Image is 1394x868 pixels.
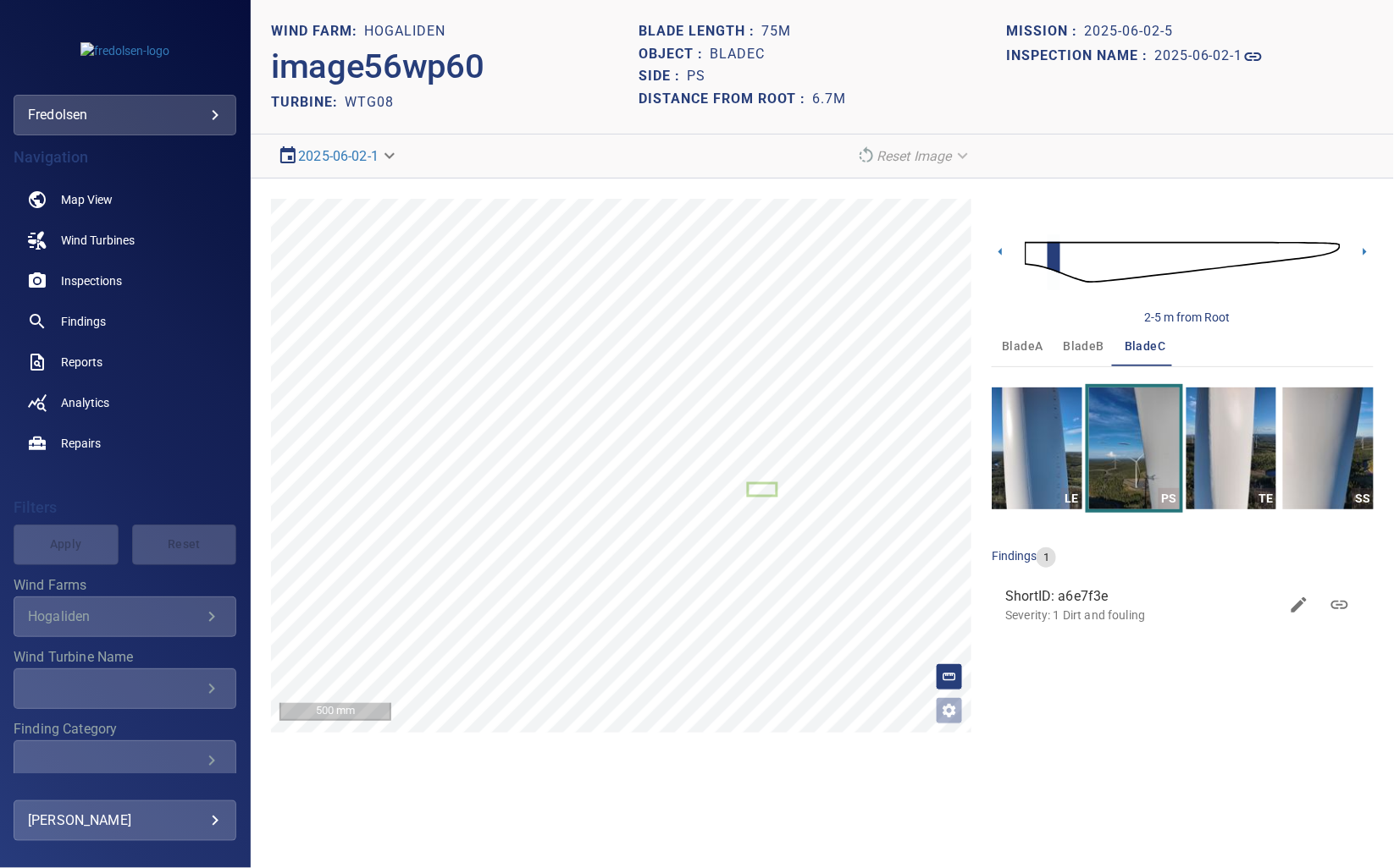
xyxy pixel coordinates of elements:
div: Wind Farms [14,596,236,637]
h1: Mission : [1006,24,1084,40]
span: ShortID: a6e7f3e [1005,586,1279,607]
img: d [1025,224,1341,300]
span: Repairs [61,435,101,452]
a: map noActive [14,179,236,220]
span: Inspections [61,272,122,289]
h1: PS [687,69,705,85]
a: analytics noActive [14,382,236,423]
a: 2025-06-02-1 [1154,47,1264,67]
label: Wind Farms [14,579,236,592]
h2: image56wp60 [271,47,484,87]
h1: Hogaliden [364,24,445,40]
h1: bladeC [710,47,765,63]
a: SS [1283,387,1374,509]
span: Analytics [61,394,109,411]
div: Reset Image [849,141,979,171]
div: Finding Category [14,740,236,781]
span: bladeB [1064,336,1104,357]
div: LE [1061,488,1082,509]
a: TE [1187,387,1277,509]
div: TE [1255,488,1276,509]
h1: Blade length : [639,24,761,40]
div: 2-5 m from Root [1145,309,1231,326]
a: reports noActive [14,342,236,382]
div: fredolsen [14,95,236,135]
span: bladeC [1125,336,1165,357]
div: Hogaliden [28,608,202,624]
div: SS [1353,488,1374,509]
h1: 2025-06-02-5 [1084,24,1173,40]
span: findings [992,550,1037,563]
label: Wind Turbine Name [14,651,236,664]
h2: WTG08 [345,94,394,110]
div: 2025-06-02-1 [271,141,406,171]
span: Reports [61,354,102,371]
h1: 6.7m [812,91,846,107]
em: Reset Image [877,148,952,164]
h2: TURBINE: [271,94,345,110]
a: inspections noActive [14,261,236,301]
h1: Inspection name : [1006,48,1154,64]
a: PS [1089,387,1180,509]
p: Severity: 1 Dirt and fouling [1005,607,1279,624]
span: Findings [61,313,106,330]
h1: 75m [761,24,791,40]
a: LE [992,387,1082,509]
div: PS [1159,488,1180,509]
h1: WIND FARM: [271,24,364,40]
h1: Object : [639,47,710,63]
a: repairs noActive [14,423,236,464]
h4: Filters [14,499,236,516]
img: fredolsen-logo [80,42,169,59]
h1: Distance from root : [639,91,812,107]
button: Open image filters and tagging options [936,697,963,724]
span: 1 [1037,550,1056,566]
h1: Side : [639,69,687,85]
span: bladeA [1002,336,1043,357]
a: findings noActive [14,301,236,342]
span: Map View [61,191,113,208]
div: [PERSON_NAME] [28,807,222,834]
div: fredolsen [28,102,222,129]
label: Finding Category [14,722,236,736]
a: windturbines noActive [14,220,236,261]
span: Wind Turbines [61,232,135,249]
h1: 2025-06-02-1 [1154,48,1243,64]
div: Wind Turbine Name [14,668,236,709]
h4: Navigation [14,149,236,166]
a: 2025-06-02-1 [298,148,379,164]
